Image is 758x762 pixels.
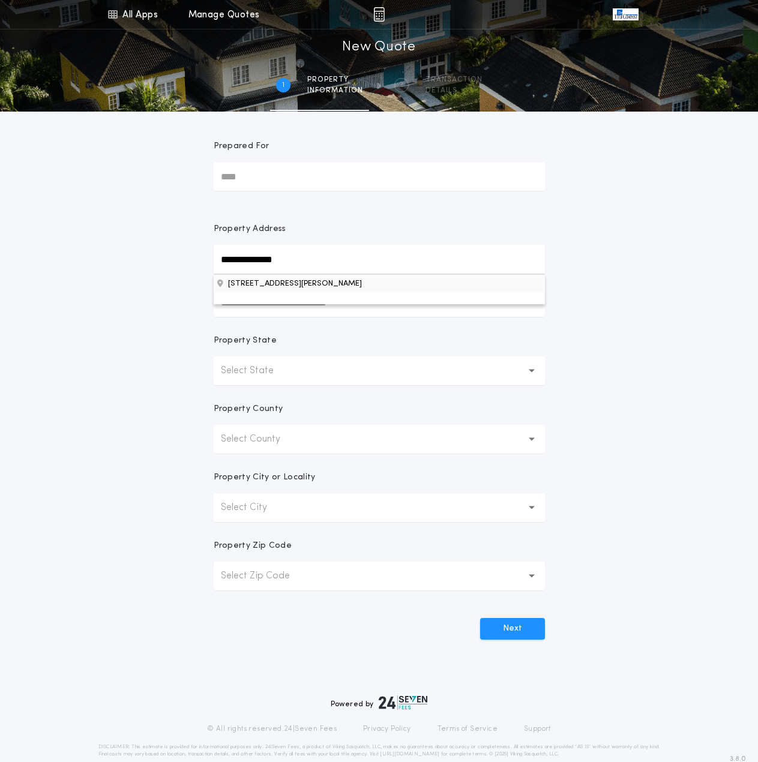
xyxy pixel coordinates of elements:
a: [URL][DOMAIN_NAME] [380,752,439,757]
h1: New Quote [342,38,415,57]
div: Powered by [331,695,428,710]
img: img [373,7,385,22]
button: Select City [214,493,545,522]
p: Property City or Locality [214,472,316,484]
button: Select Zip Code [214,562,545,590]
h2: 2 [399,80,403,90]
p: Property County [214,403,283,415]
button: Next [480,618,545,640]
button: Property Address [214,274,545,292]
p: Property Address [214,223,545,235]
p: Property State [214,335,277,347]
p: Select County [221,432,299,446]
p: Select State [221,364,293,378]
span: details [426,86,483,95]
img: vs-icon [613,8,638,20]
h2: 1 [282,80,284,90]
p: © All rights reserved. 24|Seven Fees [207,724,337,734]
a: Terms of Service [438,724,498,734]
span: information [307,86,363,95]
a: Privacy Policy [363,724,411,734]
img: logo [379,695,428,710]
button: Select County [214,425,545,454]
p: Property Zip Code [214,540,292,552]
input: Prepared For [214,162,545,191]
button: Select State [214,356,545,385]
span: Property [307,75,363,85]
span: Transaction [426,75,483,85]
a: Support [524,724,551,734]
p: DISCLAIMER: This estimate is provided for informational purposes only. 24|Seven Fees, a product o... [98,743,660,758]
p: Prepared For [214,140,269,152]
p: Select Zip Code [221,569,309,583]
p: Select City [221,500,286,515]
